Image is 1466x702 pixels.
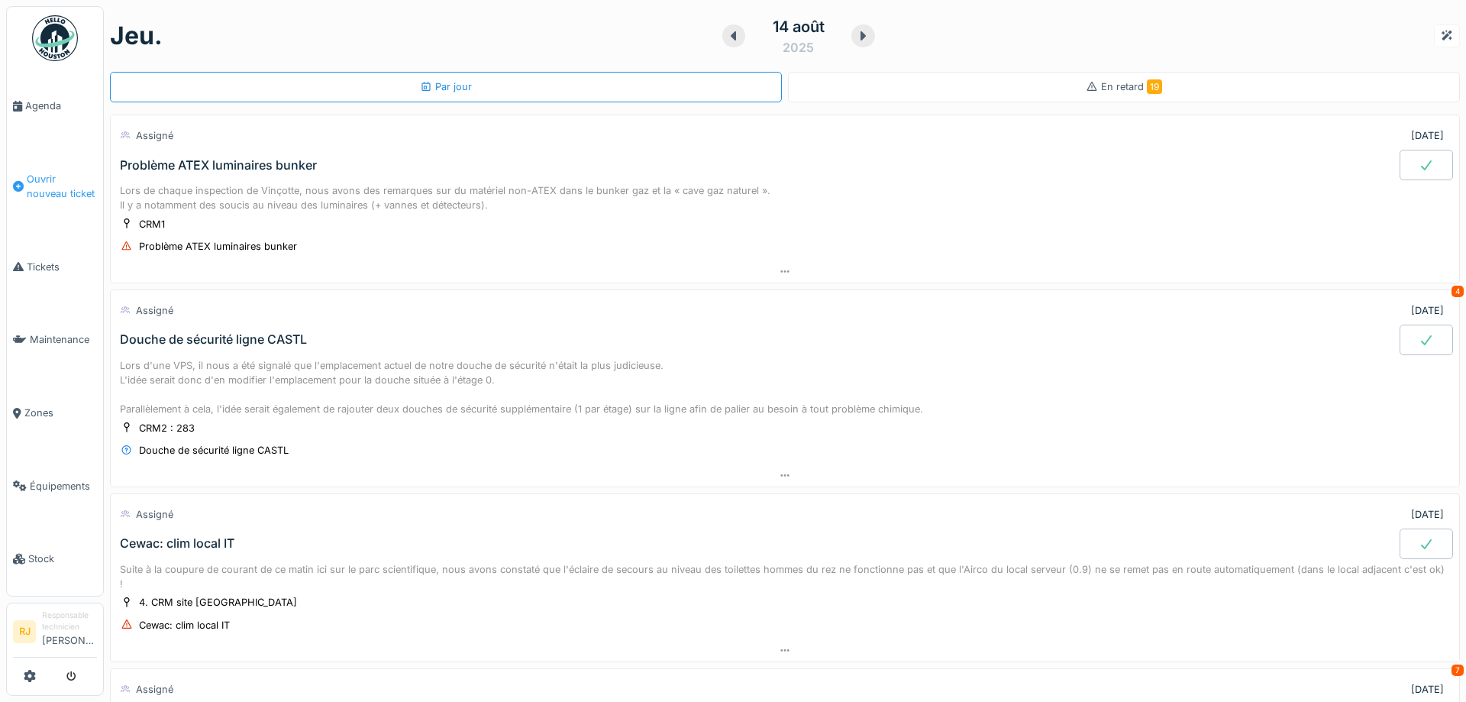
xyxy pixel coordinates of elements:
a: Stock [7,522,103,596]
a: Agenda [7,70,103,143]
div: Assigné [136,303,173,318]
a: Tickets [7,231,103,304]
div: Par jour [420,79,472,94]
div: Douche de sécurité ligne CASTL [139,443,289,458]
li: RJ [13,620,36,643]
div: CRM2 : 283 [139,421,195,435]
div: Problème ATEX luminaires bunker [139,239,297,254]
div: Lors d'une VPS, il nous a été signalé que l'emplacement actuel de notre douche de sécurité n'étai... [120,358,1450,417]
div: Douche de sécurité ligne CASTL [120,332,307,347]
span: Tickets [27,260,97,274]
div: Suite à la coupure de courant de ce matin ici sur le parc scientifique, nous avons constaté que l... [120,562,1450,591]
a: Zones [7,377,103,450]
div: Lors de chaque inspection de Vinçotte, nous avons des remarques sur du matériel non-ATEX dans le ... [120,183,1450,212]
div: [DATE] [1411,128,1444,143]
span: Équipements [30,479,97,493]
h1: jeu. [110,21,163,50]
span: En retard [1101,81,1162,92]
div: [DATE] [1411,303,1444,318]
span: 19 [1147,79,1162,94]
a: Maintenance [7,303,103,377]
div: Problème ATEX luminaires bunker [120,158,317,173]
div: Cewac: clim local IT [139,618,230,632]
div: Responsable technicien [42,610,97,633]
div: 2025 [783,38,814,57]
a: Ouvrir nouveau ticket [7,143,103,231]
div: Cewac: clim local IT [120,536,234,551]
span: Maintenance [30,332,97,347]
div: [DATE] [1411,507,1444,522]
div: 7 [1451,665,1464,676]
a: RJ Responsable technicien[PERSON_NAME] [13,610,97,658]
div: Assigné [136,507,173,522]
div: Assigné [136,682,173,697]
div: CRM1 [139,217,165,231]
div: [DATE] [1411,682,1444,697]
span: Zones [24,406,97,420]
li: [PERSON_NAME] [42,610,97,654]
div: 14 août [773,15,825,38]
div: Assigné [136,128,173,143]
span: Agenda [25,99,97,113]
div: 4. CRM site [GEOGRAPHIC_DATA] [139,595,297,610]
span: Stock [28,552,97,566]
img: Badge_color-CXgf-gQk.svg [32,15,78,61]
a: Équipements [7,450,103,523]
div: 4 [1451,286,1464,297]
span: Ouvrir nouveau ticket [27,172,97,201]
